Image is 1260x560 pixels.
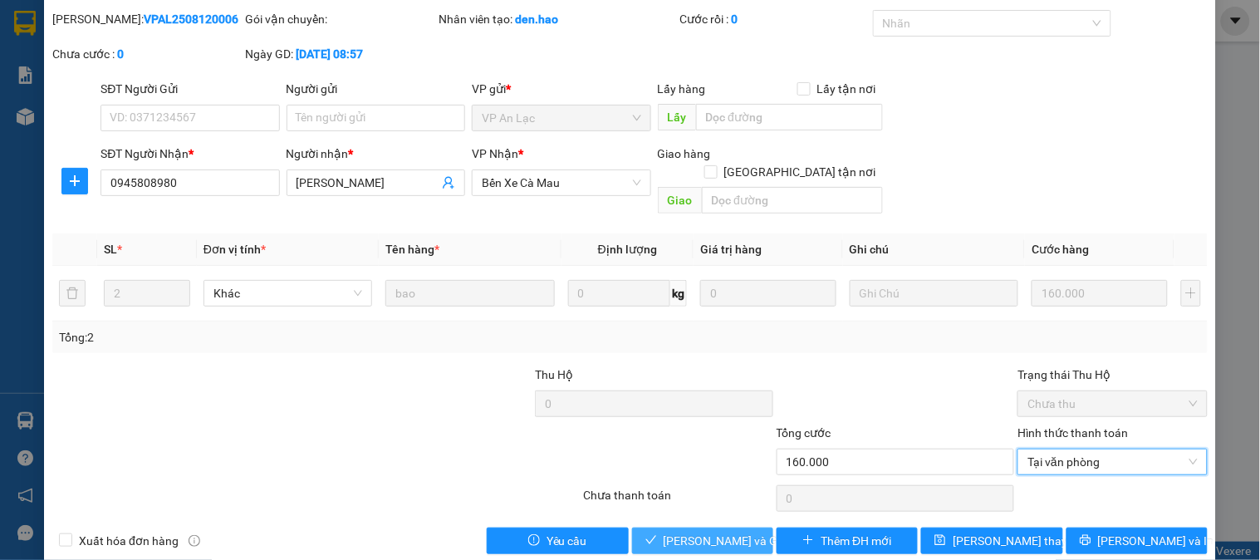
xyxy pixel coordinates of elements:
span: Yêu cầu [547,532,587,550]
span: Cước hàng [1032,243,1089,256]
button: check[PERSON_NAME] và Giao hàng [632,528,773,554]
input: Ghi Chú [850,280,1018,307]
input: Dọc đường [696,104,883,130]
b: [DATE] 08:57 [297,47,364,61]
button: plusThêm ĐH mới [777,528,918,554]
th: Ghi chú [843,233,1025,266]
span: [GEOGRAPHIC_DATA] tận nơi [718,163,883,181]
b: 0 [117,47,124,61]
input: VD: Bàn, Ghế [385,280,554,307]
button: exclamation-circleYêu cầu [487,528,628,554]
b: den.hao [515,12,558,26]
b: VPAL2508120006 [144,12,238,26]
span: info-circle [189,535,200,547]
div: SĐT Người Nhận [101,145,279,163]
div: SĐT Người Gửi [101,80,279,98]
div: Người nhận [287,145,465,163]
span: Lấy tận nơi [811,80,883,98]
button: plus [1181,280,1201,307]
img: logo.jpg [21,21,104,104]
div: Chưa thanh toán [581,486,774,515]
div: Chưa cước : [52,45,242,63]
span: Giao [658,187,702,214]
button: printer[PERSON_NAME] và In [1066,528,1208,554]
span: kg [670,280,687,307]
span: Xuất hóa đơn hàng [72,532,185,550]
span: check [645,534,657,548]
div: [PERSON_NAME]: [52,10,242,28]
div: Ngày GD: [246,45,435,63]
span: Định lượng [598,243,657,256]
span: Tại văn phòng [1027,449,1197,474]
span: [PERSON_NAME] và In [1098,532,1214,550]
button: save[PERSON_NAME] thay đổi [921,528,1062,554]
input: 0 [1032,280,1168,307]
span: [PERSON_NAME] và Giao hàng [664,532,823,550]
span: Thêm ĐH mới [821,532,891,550]
div: VP gửi [472,80,650,98]
span: printer [1080,534,1091,548]
div: Nhân viên tạo: [439,10,677,28]
span: Giá trị hàng [700,243,762,256]
span: save [934,534,946,548]
span: plus [802,534,814,548]
span: [PERSON_NAME] thay đổi [953,532,1086,550]
b: GỬI : Bến Xe Cà Mau [21,120,233,148]
span: Đơn vị tính [203,243,266,256]
span: plus [62,174,87,188]
li: Hotline: 02839552959 [155,61,694,82]
span: exclamation-circle [528,534,540,548]
div: Trạng thái Thu Hộ [1017,366,1207,384]
span: VP Nhận [472,147,518,160]
span: Giao hàng [658,147,711,160]
input: Dọc đường [702,187,883,214]
button: delete [59,280,86,307]
span: Tên hàng [385,243,439,256]
span: Lấy hàng [658,82,706,96]
div: Người gửi [287,80,465,98]
span: VP An Lạc [482,106,640,130]
input: 0 [700,280,836,307]
li: 26 Phó Cơ Điều, Phường 12 [155,41,694,61]
span: user-add [442,176,455,189]
div: Cước rồi : [680,10,870,28]
span: Khác [213,281,362,306]
b: 0 [732,12,738,26]
div: Tổng: 2 [59,328,488,346]
button: plus [61,168,88,194]
span: Bến Xe Cà Mau [482,170,640,195]
span: Chưa thu [1027,391,1197,416]
span: SL [104,243,117,256]
div: Gói vận chuyển: [246,10,435,28]
span: Thu Hộ [535,368,573,381]
span: Tổng cước [777,426,831,440]
span: Lấy [658,104,696,130]
label: Hình thức thanh toán [1017,426,1128,440]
